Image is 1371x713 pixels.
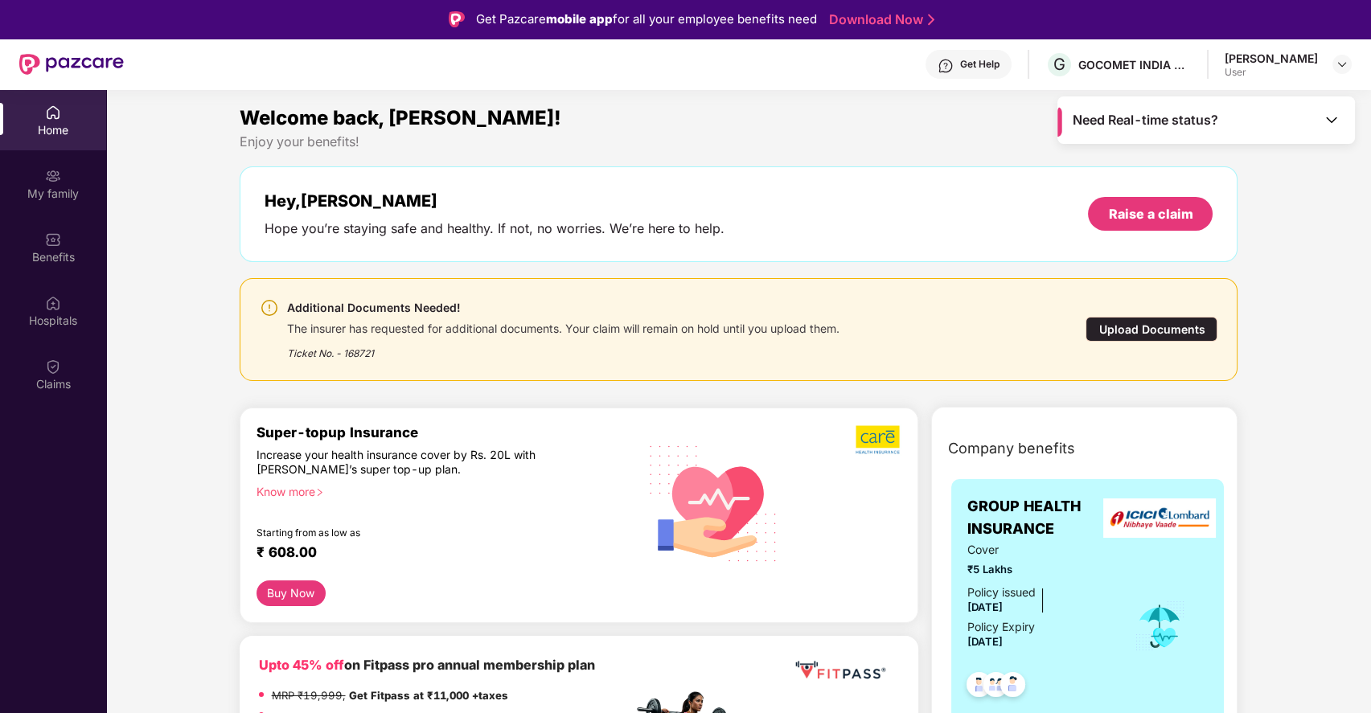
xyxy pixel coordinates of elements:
[976,667,1016,707] img: svg+xml;base64,PHN2ZyB4bWxucz0iaHR0cDovL3d3dy53My5vcmcvMjAwMC9zdmciIHdpZHRoPSI0OC45MTUiIGhlaWdodD...
[1134,600,1186,653] img: icon
[1225,51,1318,66] div: [PERSON_NAME]
[959,667,999,707] img: svg+xml;base64,PHN2ZyB4bWxucz0iaHR0cDovL3d3dy53My5vcmcvMjAwMC9zdmciIHdpZHRoPSI0OC45NDMiIGhlaWdodD...
[546,11,613,27] strong: mobile app
[928,11,934,28] img: Stroke
[1225,66,1318,79] div: User
[948,437,1075,460] span: Company benefits
[449,11,465,27] img: Logo
[287,318,839,336] div: The insurer has requested for additional documents. Your claim will remain on hold until you uplo...
[240,133,1238,150] div: Enjoy your benefits!
[967,561,1111,578] span: ₹5 Lakhs
[1324,112,1340,128] img: Toggle Icon
[257,527,564,538] div: Starting from as low as
[265,191,724,211] div: Hey, [PERSON_NAME]
[45,359,61,375] img: svg+xml;base64,PHN2ZyBpZD0iQ2xhaW0iIHhtbG5zPSJodHRwOi8vd3d3LnczLm9yZy8yMDAwL3N2ZyIgd2lkdGg9IjIwIi...
[45,232,61,248] img: svg+xml;base64,PHN2ZyBpZD0iQmVuZWZpdHMiIHhtbG5zPSJodHRwOi8vd3d3LnczLm9yZy8yMDAwL3N2ZyIgd2lkdGg9Ij...
[287,336,839,361] div: Ticket No. - 168721
[260,298,279,318] img: svg+xml;base64,PHN2ZyBpZD0iV2FybmluZ18tXzI0eDI0IiBkYXRhLW5hbWU9Ildhcm5pbmcgLSAyNHgyNCIgeG1sbnM9Im...
[967,584,1036,601] div: Policy issued
[1086,317,1217,342] div: Upload Documents
[19,54,124,75] img: New Pazcare Logo
[1103,498,1216,538] img: insurerLogo
[792,655,889,685] img: fppp.png
[257,580,326,606] button: Buy Now
[829,11,930,28] a: Download Now
[967,541,1111,559] span: Cover
[259,657,595,673] b: on Fitpass pro annual membership plan
[272,689,346,702] del: MRP ₹19,999,
[967,495,1111,541] span: GROUP HEALTH INSURANCE
[45,104,61,121] img: svg+xml;base64,PHN2ZyBpZD0iSG9tZSIgeG1sbnM9Imh0dHA6Ly93d3cudzMub3JnLzIwMDAvc3ZnIiB3aWR0aD0iMjAiIG...
[45,168,61,184] img: svg+xml;base64,PHN2ZyB3aWR0aD0iMjAiIGhlaWdodD0iMjAiIHZpZXdCb3g9IjAgMCAyMCAyMCIgZmlsbD0ibm9uZSIgeG...
[1108,205,1192,223] div: Raise a claim
[315,488,324,497] span: right
[45,295,61,311] img: svg+xml;base64,PHN2ZyBpZD0iSG9zcGl0YWxzIiB4bWxucz0iaHR0cDovL3d3dy53My5vcmcvMjAwMC9zdmciIHdpZHRoPS...
[349,689,508,702] strong: Get Fitpass at ₹11,000 +taxes
[240,106,561,129] span: Welcome back, [PERSON_NAME]!
[993,667,1032,707] img: svg+xml;base64,PHN2ZyB4bWxucz0iaHR0cDovL3d3dy53My5vcmcvMjAwMC9zdmciIHdpZHRoPSI0OC45NDMiIGhlaWdodD...
[257,485,623,496] div: Know more
[1073,112,1218,129] span: Need Real-time status?
[287,298,839,318] div: Additional Documents Needed!
[960,58,1000,71] div: Get Help
[856,424,901,455] img: b5dec4f62d2307b9de63beb79f102df3.png
[257,448,564,477] div: Increase your health insurance cover by Rs. 20L with [PERSON_NAME]’s super top-up plan.
[1078,57,1191,72] div: GOCOMET INDIA PRIVATE LIMITED
[967,618,1035,636] div: Policy Expiry
[265,220,724,237] div: Hope you’re staying safe and healthy. If not, no worries. We’re here to help.
[1053,55,1065,74] span: G
[259,657,344,673] b: Upto 45% off
[257,424,633,441] div: Super-topup Insurance
[637,424,790,580] img: svg+xml;base64,PHN2ZyB4bWxucz0iaHR0cDovL3d3dy53My5vcmcvMjAwMC9zdmciIHhtbG5zOnhsaW5rPSJodHRwOi8vd3...
[938,58,954,74] img: svg+xml;base64,PHN2ZyBpZD0iSGVscC0zMngzMiIgeG1sbnM9Imh0dHA6Ly93d3cudzMub3JnLzIwMDAvc3ZnIiB3aWR0aD...
[1336,58,1348,71] img: svg+xml;base64,PHN2ZyBpZD0iRHJvcGRvd24tMzJ4MzIiIHhtbG5zPSJodHRwOi8vd3d3LnczLm9yZy8yMDAwL3N2ZyIgd2...
[476,10,817,29] div: Get Pazcare for all your employee benefits need
[257,544,617,563] div: ₹ 608.00
[967,600,1003,613] span: [DATE]
[967,635,1003,648] span: [DATE]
